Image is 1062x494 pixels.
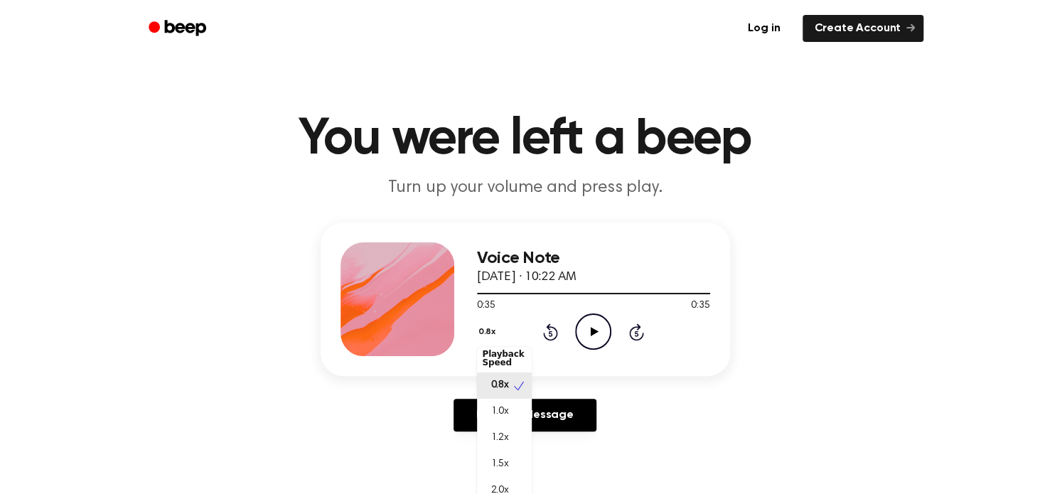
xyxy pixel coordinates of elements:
span: 1.5x [491,457,509,472]
button: 0.8x [477,320,501,344]
span: 0.8x [491,378,509,393]
div: Playback Speed [477,344,532,372]
span: 1.0x [491,404,509,419]
span: 1.2x [491,431,509,446]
